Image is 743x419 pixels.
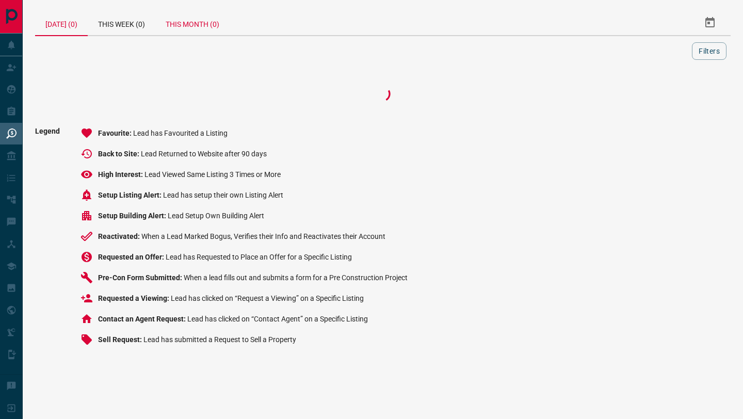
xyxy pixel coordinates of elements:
[168,212,264,220] span: Lead Setup Own Building Alert
[141,150,267,158] span: Lead Returned to Website after 90 days
[98,294,171,302] span: Requested a Viewing
[166,253,352,261] span: Lead has Requested to Place an Offer for a Specific Listing
[98,170,144,179] span: High Interest
[331,84,434,104] div: Loading
[143,335,296,344] span: Lead has submitted a Request to Sell a Property
[98,253,166,261] span: Requested an Offer
[187,315,368,323] span: Lead has clicked on “Contact Agent” on a Specific Listing
[98,212,168,220] span: Setup Building Alert
[141,232,385,240] span: When a Lead Marked Bogus, Verifies their Info and Reactivates their Account
[98,315,187,323] span: Contact an Agent Request
[692,42,726,60] button: Filters
[184,273,408,282] span: When a lead fills out and submits a form for a Pre Construction Project
[35,127,60,354] span: Legend
[88,10,155,35] div: This Week (0)
[163,191,283,199] span: Lead has setup their own Listing Alert
[98,232,141,240] span: Reactivated
[171,294,364,302] span: Lead has clicked on “Request a Viewing” on a Specific Listing
[98,335,143,344] span: Sell Request
[98,191,163,199] span: Setup Listing Alert
[98,150,141,158] span: Back to Site
[155,10,230,35] div: This Month (0)
[133,129,228,137] span: Lead has Favourited a Listing
[98,273,184,282] span: Pre-Con Form Submitted
[698,10,722,35] button: Select Date Range
[144,170,281,179] span: Lead Viewed Same Listing 3 Times or More
[35,10,88,36] div: [DATE] (0)
[98,129,133,137] span: Favourite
